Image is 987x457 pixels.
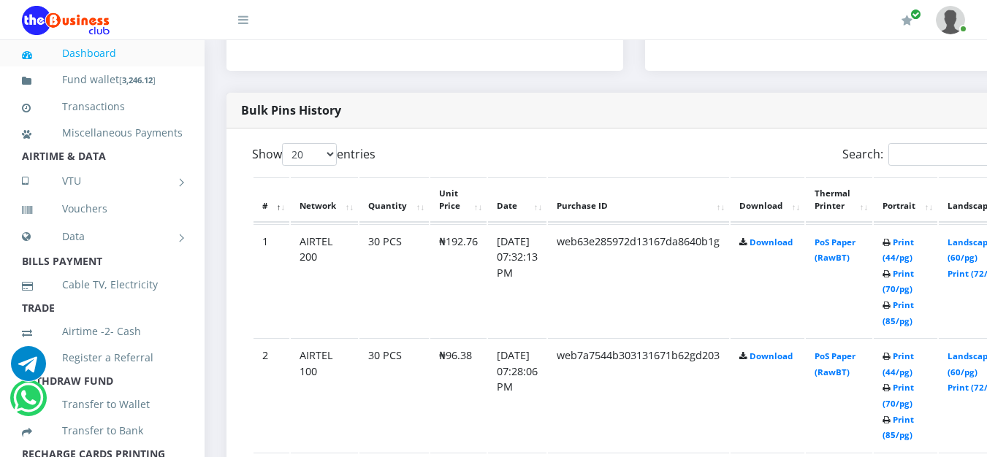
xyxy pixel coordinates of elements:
[13,391,43,415] a: Chat for support
[548,224,729,337] td: web63e285972d13167da8640b1g
[936,6,965,34] img: User
[874,177,937,223] th: Portrait: activate to sort column ascending
[815,350,855,377] a: PoS Paper (RawBT)
[291,177,358,223] th: Network: activate to sort column ascending
[883,268,914,295] a: Print (70/pg)
[22,192,183,226] a: Vouchers
[22,268,183,302] a: Cable TV, Electricity
[11,357,46,381] a: Chat for support
[241,102,341,118] strong: Bulk Pins History
[252,143,376,166] label: Show entries
[22,315,183,348] a: Airtime -2- Cash
[22,388,183,421] a: Transfer to Wallet
[806,177,872,223] th: Thermal Printer: activate to sort column ascending
[122,74,153,85] b: 3,246.12
[731,177,804,223] th: Download: activate to sort column ascending
[22,163,183,199] a: VTU
[22,116,183,150] a: Miscellaneous Payments
[254,224,289,337] td: 1
[883,299,914,326] a: Print (85/pg)
[119,74,156,85] small: [ ]
[430,177,487,223] th: Unit Price: activate to sort column ascending
[883,414,914,441] a: Print (85/pg)
[750,237,793,247] a: Download
[815,237,855,264] a: PoS Paper (RawBT)
[22,63,183,97] a: Fund wallet[3,246.12]
[548,338,729,451] td: web7a7544b303131671b62gd203
[291,224,358,337] td: AIRTEL 200
[548,177,729,223] th: Purchase ID: activate to sort column ascending
[430,338,487,451] td: ₦96.38
[22,90,183,123] a: Transactions
[291,338,358,451] td: AIRTEL 100
[902,15,912,26] i: Renew/Upgrade Subscription
[883,237,914,264] a: Print (44/pg)
[22,218,183,255] a: Data
[750,350,793,361] a: Download
[22,37,183,70] a: Dashboard
[254,177,289,223] th: #: activate to sort column descending
[430,224,487,337] td: ₦192.76
[883,382,914,409] a: Print (70/pg)
[910,9,921,20] span: Renew/Upgrade Subscription
[883,350,914,377] a: Print (44/pg)
[22,341,183,375] a: Register a Referral
[359,224,429,337] td: 30 PCS
[22,6,110,35] img: Logo
[488,177,546,223] th: Date: activate to sort column ascending
[488,224,546,337] td: [DATE] 07:32:13 PM
[254,338,289,451] td: 2
[488,338,546,451] td: [DATE] 07:28:06 PM
[359,177,429,223] th: Quantity: activate to sort column ascending
[22,414,183,448] a: Transfer to Bank
[359,338,429,451] td: 30 PCS
[282,143,337,166] select: Showentries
